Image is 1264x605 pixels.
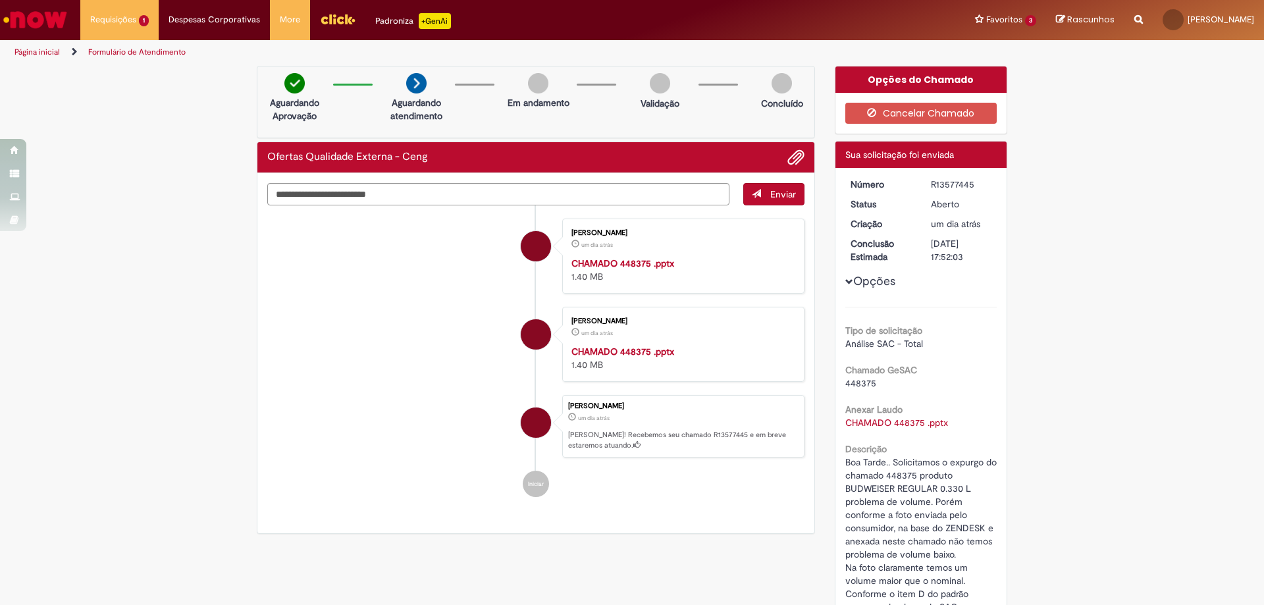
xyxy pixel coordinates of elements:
button: Enviar [743,183,804,205]
dt: Número [841,178,922,191]
div: 29/09/2025 14:52:00 [931,217,992,230]
div: R13577445 [931,178,992,191]
b: Anexar Laudo [845,404,903,415]
div: Alberto De Brito Filho [521,231,551,261]
time: 29/09/2025 14:52:00 [578,414,610,422]
ul: Histórico de tíquete [267,205,804,511]
div: Opções do Chamado [835,66,1007,93]
div: [PERSON_NAME] [571,317,791,325]
span: Requisições [90,13,136,26]
p: Aguardando Aprovação [263,96,327,122]
span: Sua solicitação foi enviada [845,149,954,161]
p: Em andamento [508,96,569,109]
li: Alberto De Brito Filho [267,395,804,458]
ul: Trilhas de página [10,40,833,65]
img: img-circle-grey.png [528,73,548,93]
time: 29/09/2025 14:44:22 [581,241,613,249]
b: Tipo de solicitação [845,325,922,336]
span: um dia atrás [578,414,610,422]
p: Validação [641,97,679,110]
b: Chamado GeSAC [845,364,917,376]
div: [PERSON_NAME] [568,402,797,410]
a: CHAMADO 448375 .pptx [571,346,674,357]
dt: Conclusão Estimada [841,237,922,263]
span: Despesas Corporativas [169,13,260,26]
img: img-circle-grey.png [772,73,792,93]
time: 29/09/2025 14:44:12 [581,329,613,337]
img: check-circle-green.png [284,73,305,93]
img: click_logo_yellow_360x200.png [320,9,355,29]
p: Concluído [761,97,803,110]
div: 1.40 MB [571,257,791,283]
span: [PERSON_NAME] [1188,14,1254,25]
dt: Status [841,197,922,211]
textarea: Digite sua mensagem aqui... [267,183,729,205]
h2: Ofertas Qualidade Externa - Ceng Histórico de tíquete [267,151,428,163]
a: CHAMADO 448375 .pptx [571,257,674,269]
span: um dia atrás [931,218,980,230]
span: Análise SAC - Total [845,338,923,350]
p: [PERSON_NAME]! Recebemos seu chamado R13577445 e em breve estaremos atuando. [568,430,797,450]
div: 1.40 MB [571,345,791,371]
span: um dia atrás [581,329,613,337]
span: Enviar [770,188,796,200]
dt: Criação [841,217,922,230]
time: 29/09/2025 14:52:00 [931,218,980,230]
img: arrow-next.png [406,73,427,93]
img: ServiceNow [1,7,69,33]
div: Alberto De Brito Filho [521,319,551,350]
p: +GenAi [419,13,451,29]
button: Cancelar Chamado [845,103,997,124]
div: Alberto De Brito Filho [521,408,551,438]
b: Descrição [845,443,887,455]
span: More [280,13,300,26]
div: [PERSON_NAME] [571,229,791,237]
span: 3 [1025,15,1036,26]
div: [DATE] 17:52:03 [931,237,992,263]
a: Página inicial [14,47,60,57]
span: 448375 [845,377,876,389]
span: Rascunhos [1067,13,1115,26]
div: Padroniza [375,13,451,29]
a: Formulário de Atendimento [88,47,186,57]
a: Download de CHAMADO 448375 .pptx [845,417,948,429]
span: 1 [139,15,149,26]
span: Favoritos [986,13,1022,26]
div: Aberto [931,197,992,211]
img: img-circle-grey.png [650,73,670,93]
p: Aguardando atendimento [384,96,448,122]
span: um dia atrás [581,241,613,249]
a: Rascunhos [1056,14,1115,26]
button: Adicionar anexos [787,149,804,166]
